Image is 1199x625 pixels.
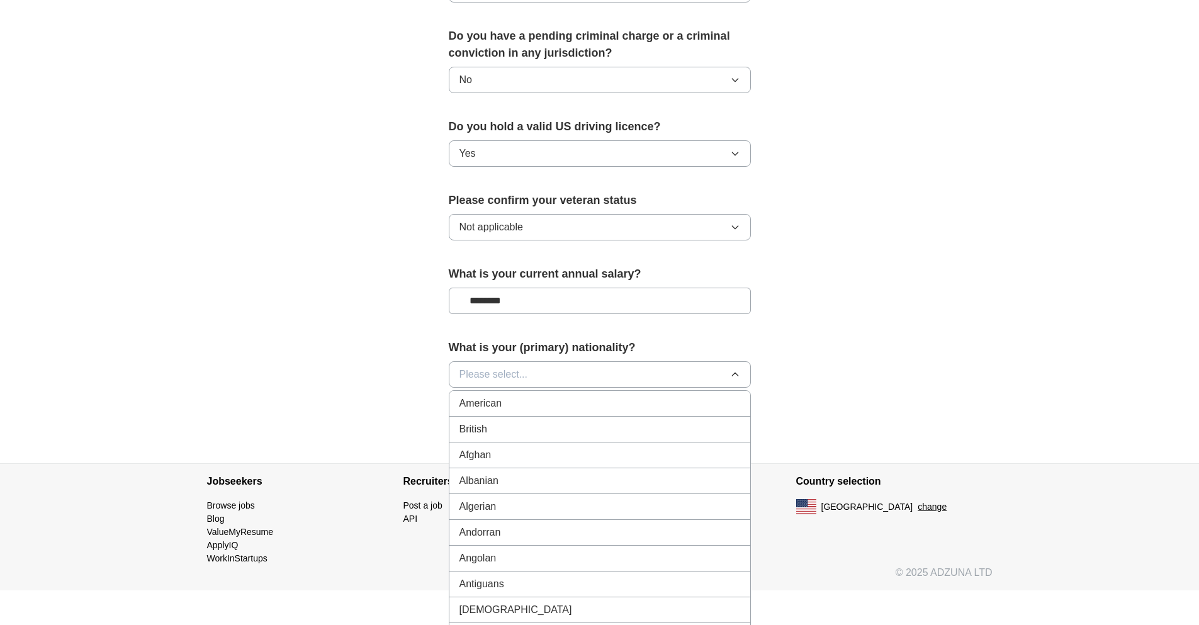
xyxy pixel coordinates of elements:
[459,72,472,87] span: No
[459,602,572,617] span: [DEMOGRAPHIC_DATA]
[796,464,993,499] h4: Country selection
[449,192,751,209] label: Please confirm your veteran status
[449,361,751,388] button: Please select...
[459,448,492,463] span: Afghan
[796,499,816,514] img: US flag
[207,553,267,563] a: WorkInStartups
[459,220,523,235] span: Not applicable
[403,514,418,524] a: API
[459,367,528,382] span: Please select...
[459,422,487,437] span: British
[449,339,751,356] label: What is your (primary) nationality?
[459,473,498,488] span: Albanian
[207,527,274,537] a: ValueMyResume
[207,514,225,524] a: Blog
[459,551,497,566] span: Angolan
[459,577,504,592] span: Antiguans
[449,140,751,167] button: Yes
[449,28,751,62] label: Do you have a pending criminal charge or a criminal conviction in any jurisdiction?
[821,500,913,514] span: [GEOGRAPHIC_DATA]
[207,500,255,510] a: Browse jobs
[459,499,497,514] span: Algerian
[197,565,1003,590] div: © 2025 ADZUNA LTD
[449,118,751,135] label: Do you hold a valid US driving licence?
[449,266,751,283] label: What is your current annual salary?
[918,500,947,514] button: change
[459,525,501,540] span: Andorran
[207,540,239,550] a: ApplyIQ
[449,67,751,93] button: No
[403,500,442,510] a: Post a job
[459,396,502,411] span: American
[459,146,476,161] span: Yes
[449,214,751,240] button: Not applicable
